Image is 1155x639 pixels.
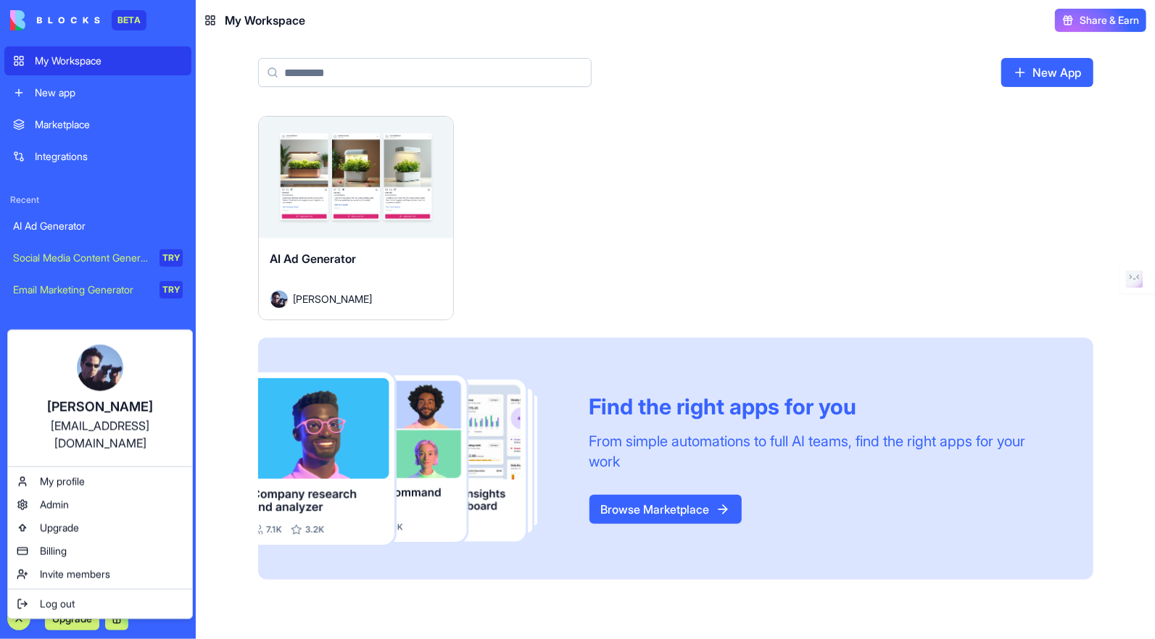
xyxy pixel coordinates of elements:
[13,219,183,233] div: AI Ad Generator
[11,517,189,540] a: Upgrade
[4,194,191,206] span: Recent
[11,333,189,464] a: [PERSON_NAME][EMAIL_ADDRESS][DOMAIN_NAME]
[13,251,149,265] div: Social Media Content Generator
[40,475,85,489] span: My profile
[40,498,69,512] span: Admin
[77,345,123,391] img: ACg8ocItD8dFsm1zY2TLJ41fKr2XRCIiPOOpHcqwqO2xez9QDuGuX7c=s96-c
[11,470,189,493] a: My profile
[11,493,189,517] a: Admin
[40,544,67,559] span: Billing
[160,249,183,267] div: TRY
[40,597,75,611] span: Log out
[11,540,189,563] a: Billing
[22,417,178,452] div: [EMAIL_ADDRESS][DOMAIN_NAME]
[13,283,149,297] div: Email Marketing Generator
[40,521,79,535] span: Upgrade
[11,563,189,586] a: Invite members
[40,567,110,582] span: Invite members
[22,397,178,417] div: [PERSON_NAME]
[160,281,183,298] div: TRY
